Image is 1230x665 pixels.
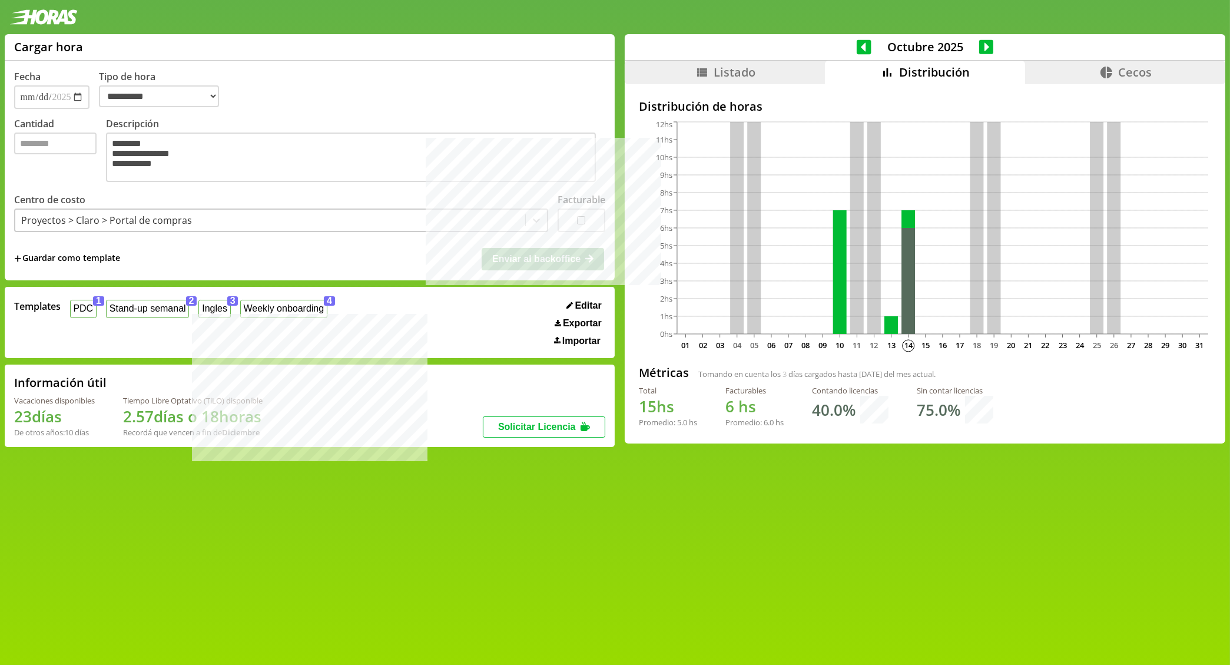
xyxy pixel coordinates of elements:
[9,9,78,25] img: logotipo
[917,385,993,396] div: Sin contar licencias
[699,340,707,350] text: 02
[899,64,970,80] span: Distribución
[853,340,861,350] text: 11
[660,258,672,269] tspan: 4hs
[1179,340,1187,350] text: 30
[660,205,672,216] tspan: 7hs
[639,98,1211,114] h2: Distribución de horas
[767,340,775,350] text: 06
[783,369,787,379] span: 3
[14,70,41,83] label: Fecha
[14,252,120,265] span: +Guardar como template
[106,133,596,182] textarea: Descripción
[575,300,601,311] span: Editar
[725,417,784,428] div: Promedio: hs
[1118,64,1152,80] span: Cecos
[14,375,107,391] h2: Información útil
[324,296,335,306] span: 4
[714,64,755,80] span: Listado
[123,427,263,438] div: Recordá que vencen a fin de
[14,406,95,427] h1: 23 días
[764,417,774,428] span: 6.0
[725,396,784,417] h1: hs
[887,340,896,350] text: 13
[725,385,784,396] div: Facturables
[562,336,601,346] span: Importar
[123,395,263,406] div: Tiempo Libre Optativo (TiLO) disponible
[106,117,605,185] label: Descripción
[99,70,228,109] label: Tipo de hora
[802,340,810,350] text: 08
[14,395,95,406] div: Vacaciones disponibles
[14,117,106,185] label: Cantidad
[240,300,327,318] button: Weekly onboarding4
[1007,340,1016,350] text: 20
[812,399,856,421] h1: 40.0 %
[563,300,605,312] button: Editar
[1110,340,1118,350] text: 26
[716,340,724,350] text: 03
[639,385,697,396] div: Total
[563,318,602,329] span: Exportar
[222,427,260,438] b: Diciembre
[14,39,83,55] h1: Cargar hora
[660,170,672,180] tspan: 9hs
[836,340,844,350] text: 10
[639,396,657,417] span: 15
[921,340,930,350] text: 15
[660,329,672,339] tspan: 0hs
[1196,340,1204,350] text: 31
[70,300,97,318] button: PDC1
[660,293,672,304] tspan: 2hs
[656,134,672,145] tspan: 11hs
[939,340,947,350] text: 16
[639,365,689,381] h2: Métricas
[656,119,672,130] tspan: 12hs
[656,152,672,163] tspan: 10hs
[725,396,734,417] span: 6
[677,417,687,428] span: 5.0
[551,317,605,329] button: Exportar
[660,311,672,322] tspan: 1hs
[1127,340,1135,350] text: 27
[498,422,576,432] span: Solicitar Licencia
[660,276,672,286] tspan: 3hs
[14,300,61,313] span: Templates
[990,340,999,350] text: 19
[1162,340,1170,350] text: 29
[698,369,936,379] span: Tomando en cuenta los días cargados hasta [DATE] del mes actual.
[14,252,21,265] span: +
[558,193,605,206] label: Facturable
[785,340,793,350] text: 07
[106,300,189,318] button: Stand-up semanal2
[21,214,192,227] div: Proyectos > Claro > Portal de compras
[483,416,605,438] button: Solicitar Licencia
[660,187,672,198] tspan: 8hs
[660,240,672,251] tspan: 5hs
[819,340,827,350] text: 09
[1076,340,1085,350] text: 24
[1093,340,1101,350] text: 25
[639,417,697,428] div: Promedio: hs
[812,385,888,396] div: Contando licencias
[917,399,960,421] h1: 75.0 %
[870,340,878,350] text: 12
[93,296,104,306] span: 1
[1042,340,1050,350] text: 22
[14,193,85,206] label: Centro de costo
[198,300,230,318] button: Ingles3
[1025,340,1033,350] text: 21
[682,340,690,350] text: 01
[973,340,982,350] text: 18
[660,223,672,233] tspan: 6hs
[186,296,197,306] span: 2
[14,427,95,438] div: De otros años: 10 días
[14,133,97,154] input: Cantidad
[750,340,758,350] text: 05
[956,340,964,350] text: 17
[99,85,219,107] select: Tipo de hora
[227,296,238,306] span: 3
[639,396,697,417] h1: hs
[871,39,979,55] span: Octubre 2025
[1059,340,1067,350] text: 23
